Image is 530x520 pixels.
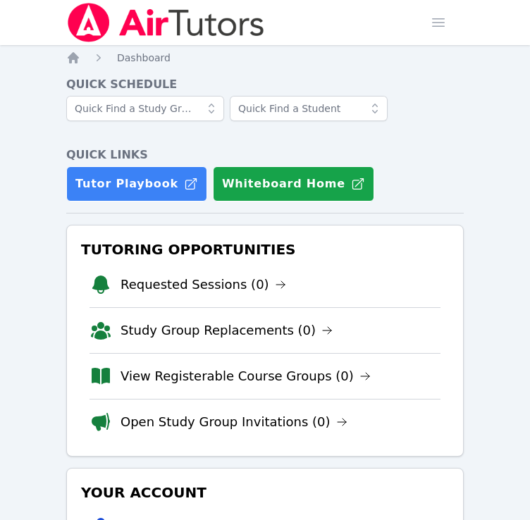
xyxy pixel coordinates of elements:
[117,52,171,63] span: Dashboard
[66,3,266,42] img: Air Tutors
[78,237,452,262] h3: Tutoring Opportunities
[121,275,286,295] a: Requested Sessions (0)
[117,51,171,65] a: Dashboard
[66,96,224,121] input: Quick Find a Study Group
[121,366,371,386] a: View Registerable Course Groups (0)
[230,96,388,121] input: Quick Find a Student
[66,51,464,65] nav: Breadcrumb
[213,166,374,202] button: Whiteboard Home
[66,147,464,163] h4: Quick Links
[66,166,207,202] a: Tutor Playbook
[121,321,333,340] a: Study Group Replacements (0)
[66,76,464,93] h4: Quick Schedule
[121,412,347,432] a: Open Study Group Invitations (0)
[78,480,452,505] h3: Your Account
